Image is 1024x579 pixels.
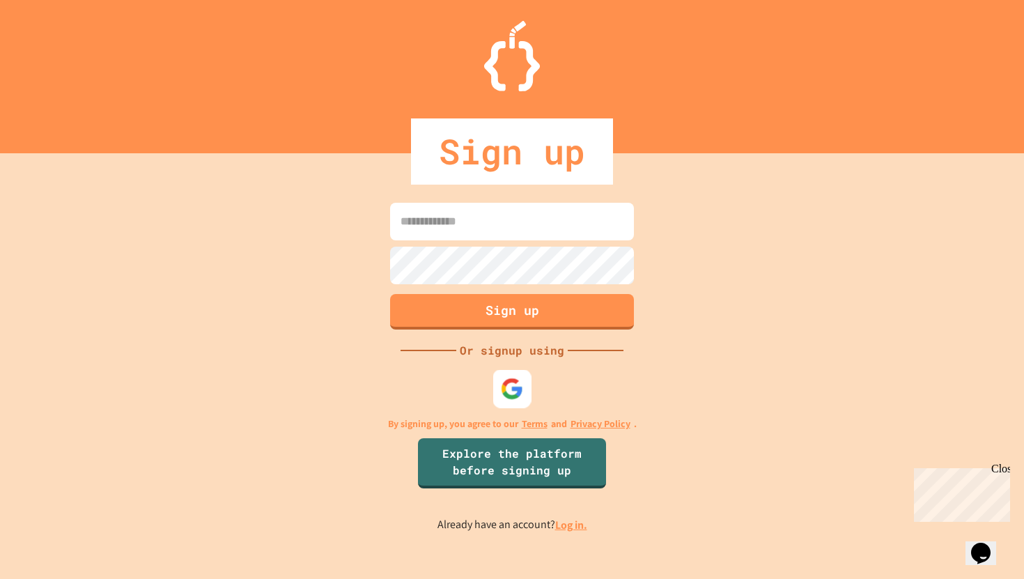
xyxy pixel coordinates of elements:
p: By signing up, you agree to our and . [388,417,637,431]
div: Sign up [411,118,613,185]
a: Explore the platform before signing up [418,438,606,488]
a: Privacy Policy [571,417,630,431]
img: Logo.svg [484,21,540,91]
iframe: chat widget [965,523,1010,565]
div: Chat with us now!Close [6,6,96,88]
button: Sign up [390,294,634,330]
div: Or signup using [456,342,568,359]
a: Terms [522,417,548,431]
a: Log in. [555,518,587,532]
img: google-icon.svg [501,377,524,400]
p: Already have an account? [437,516,587,534]
iframe: chat widget [908,463,1010,522]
